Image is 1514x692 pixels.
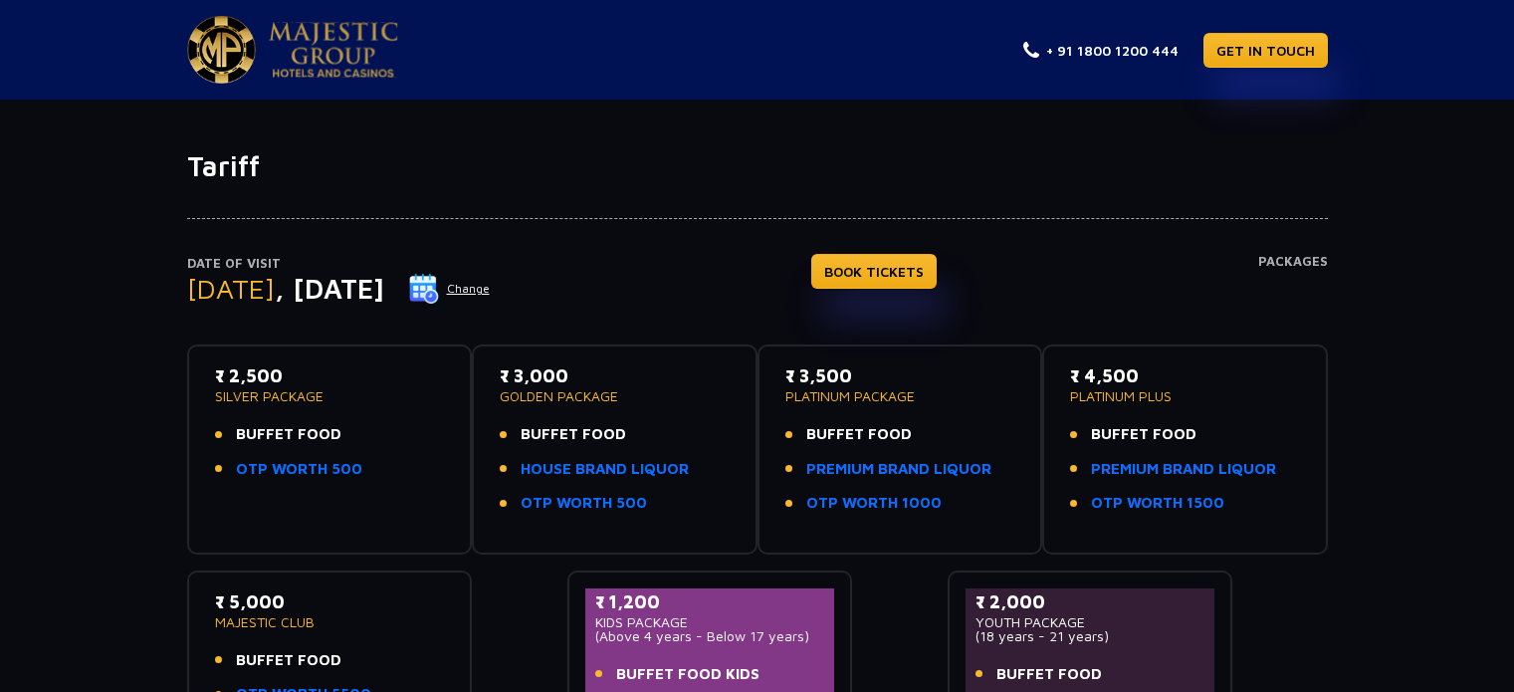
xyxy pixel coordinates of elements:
a: GET IN TOUCH [1203,33,1328,68]
span: [DATE] [187,272,275,305]
h1: Tariff [187,149,1328,183]
a: OTP WORTH 500 [236,458,362,481]
p: ₹ 3,000 [500,362,730,389]
a: OTP WORTH 500 [521,492,647,515]
p: ₹ 5,000 [215,588,445,615]
p: ₹ 4,500 [1070,362,1300,389]
p: ₹ 1,200 [595,588,825,615]
p: SILVER PACKAGE [215,389,445,403]
p: (18 years - 21 years) [975,629,1205,643]
p: (Above 4 years - Below 17 years) [595,629,825,643]
p: ₹ 3,500 [785,362,1015,389]
span: BUFFET FOOD [236,423,341,446]
span: BUFFET FOOD [521,423,626,446]
p: MAJESTIC CLUB [215,615,445,629]
a: PREMIUM BRAND LIQUOR [806,458,991,481]
span: BUFFET FOOD [996,663,1102,686]
span: BUFFET FOOD KIDS [616,663,759,686]
p: ₹ 2,000 [975,588,1205,615]
p: PLATINUM PLUS [1070,389,1300,403]
p: KIDS PACKAGE [595,615,825,629]
a: HOUSE BRAND LIQUOR [521,458,689,481]
p: ₹ 2,500 [215,362,445,389]
p: Date of Visit [187,254,491,274]
img: Majestic Pride [187,16,256,84]
button: Change [408,273,491,305]
h4: Packages [1258,254,1328,326]
span: BUFFET FOOD [1091,423,1196,446]
a: OTP WORTH 1500 [1091,492,1224,515]
a: OTP WORTH 1000 [806,492,942,515]
span: , [DATE] [275,272,384,305]
span: BUFFET FOOD [236,649,341,672]
p: YOUTH PACKAGE [975,615,1205,629]
a: + 91 1800 1200 444 [1023,40,1179,61]
a: PREMIUM BRAND LIQUOR [1091,458,1276,481]
p: GOLDEN PACKAGE [500,389,730,403]
span: BUFFET FOOD [806,423,912,446]
a: BOOK TICKETS [811,254,937,289]
img: Majestic Pride [269,22,398,78]
p: PLATINUM PACKAGE [785,389,1015,403]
